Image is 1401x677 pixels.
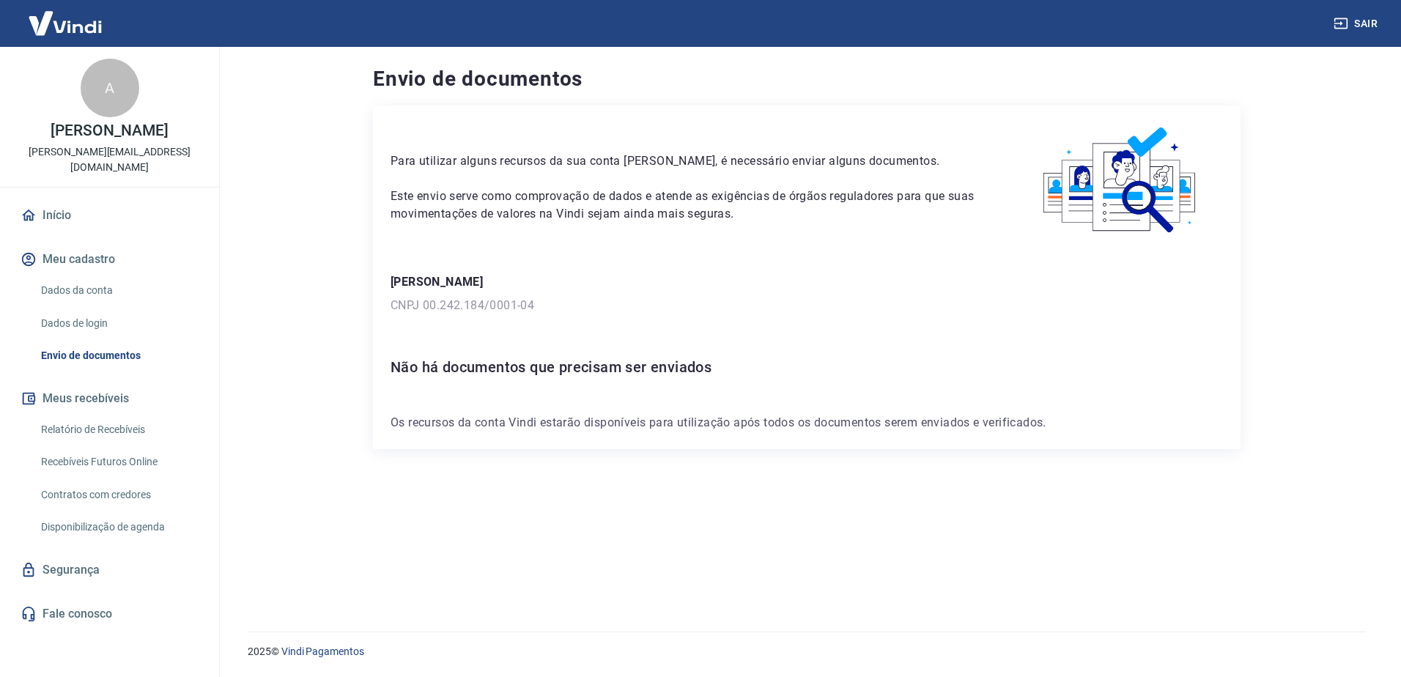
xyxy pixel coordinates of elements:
[35,308,202,338] a: Dados de login
[35,415,202,445] a: Relatório de Recebíveis
[18,199,202,232] a: Início
[373,64,1241,94] h4: Envio de documentos
[18,243,202,275] button: Meu cadastro
[35,275,202,306] a: Dados da conta
[18,382,202,415] button: Meus recebíveis
[1331,10,1383,37] button: Sair
[35,480,202,510] a: Contratos com credores
[51,123,168,138] p: [PERSON_NAME]
[391,414,1223,432] p: Os recursos da conta Vindi estarão disponíveis para utilização após todos os documentos serem env...
[391,273,1223,291] p: [PERSON_NAME]
[35,341,202,371] a: Envio de documentos
[18,598,202,630] a: Fale conosco
[35,512,202,542] a: Disponibilização de agenda
[391,152,983,170] p: Para utilizar alguns recursos da sua conta [PERSON_NAME], é necessário enviar alguns documentos.
[281,645,364,657] a: Vindi Pagamentos
[81,59,139,117] div: A
[1019,123,1223,238] img: waiting_documents.41d9841a9773e5fdf392cede4d13b617.svg
[18,554,202,586] a: Segurança
[35,447,202,477] a: Recebíveis Futuros Online
[391,355,1223,379] h6: Não há documentos que precisam ser enviados
[18,1,113,45] img: Vindi
[248,644,1366,659] p: 2025 ©
[391,297,1223,314] p: CNPJ 00.242.184/0001-04
[12,144,207,175] p: [PERSON_NAME][EMAIL_ADDRESS][DOMAIN_NAME]
[391,188,983,223] p: Este envio serve como comprovação de dados e atende as exigências de órgãos reguladores para que ...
